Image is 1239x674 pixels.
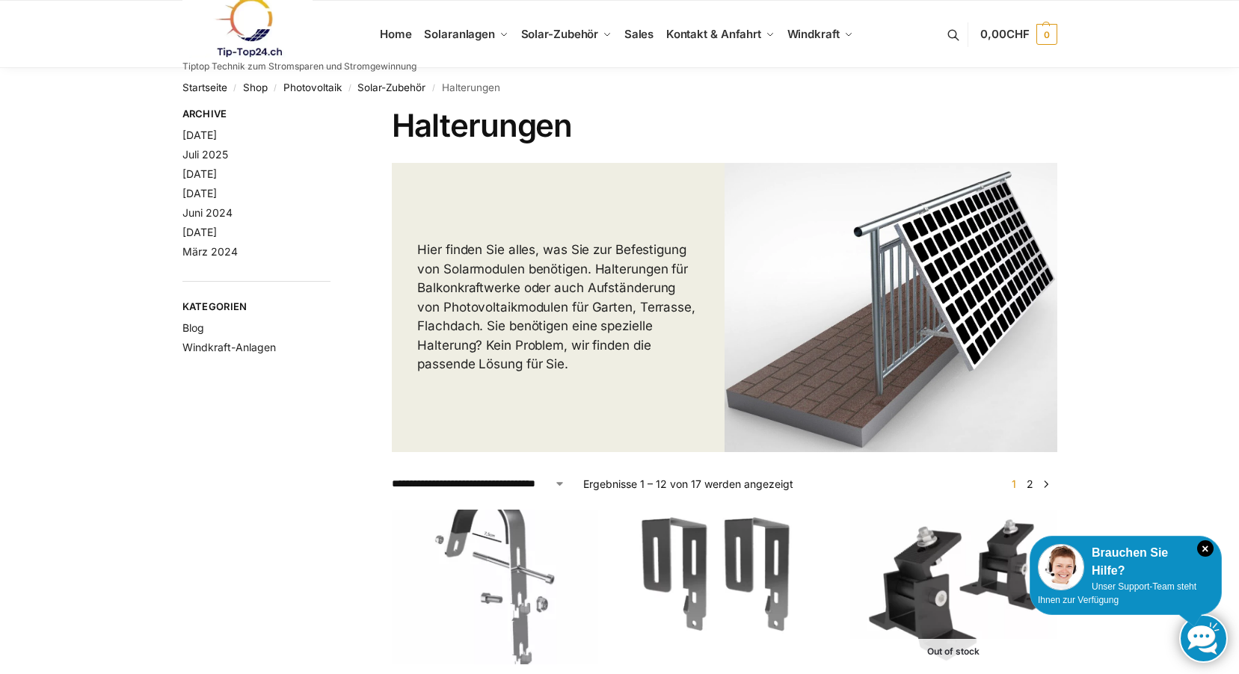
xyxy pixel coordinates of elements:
[521,27,599,41] span: Solar-Zubehör
[268,82,283,94] span: /
[283,81,342,93] a: Photovoltaik
[182,107,331,122] span: Archive
[980,27,1029,41] span: 0,00
[182,245,238,258] a: März 2024
[182,62,416,71] p: Tiptop Technik zum Stromsparen und Stromgewinnung
[182,341,276,353] a: Windkraft-Anlagen
[1040,476,1051,492] a: →
[1038,544,1084,590] img: Customer service
[182,300,331,315] span: Kategorien
[243,81,268,93] a: Shop
[621,510,827,664] img: Balkonhaken für Solarmodule - Eckig
[417,241,699,374] p: Hier finden Sie alles, was Sie zur Befestigung von Solarmodulen benötigen. Halterungen für Balkon...
[392,510,598,664] img: Balkonhaken für runde Handläufe
[1008,477,1020,490] span: Seite 1
[1038,581,1196,605] span: Unser Support-Team steht Ihnen zur Verfügung
[342,82,357,94] span: /
[182,206,233,219] a: Juni 2024
[424,27,495,41] span: Solaranlagen
[418,1,514,68] a: Solaranlagen
[618,1,660,68] a: Sales
[392,107,1057,144] h1: Halterungen
[1006,27,1030,41] span: CHF
[182,148,228,161] a: Juli 2025
[850,510,1057,664] a: Out of stockGelenkhalterung Solarmodul
[787,27,840,41] span: Windkraft
[182,68,1057,107] nav: Breadcrumb
[1003,476,1057,492] nav: Produkt-Seitennummerierung
[227,82,243,94] span: /
[330,108,339,124] button: Close filters
[182,167,217,180] a: [DATE]
[725,163,1057,453] img: Halterungen
[182,321,204,334] a: Blog
[182,187,217,200] a: [DATE]
[1023,477,1037,490] a: Seite 2
[182,129,217,141] a: [DATE]
[357,81,425,93] a: Solar-Zubehör
[624,27,654,41] span: Sales
[781,1,859,68] a: Windkraft
[1038,544,1214,580] div: Brauchen Sie Hilfe?
[182,81,227,93] a: Startseite
[850,510,1057,664] img: Gelenkhalterung Solarmodul
[1036,24,1057,45] span: 0
[980,12,1057,57] a: 0,00CHF 0
[514,1,618,68] a: Solar-Zubehör
[1197,540,1214,557] i: Schließen
[425,82,441,94] span: /
[583,476,793,492] p: Ergebnisse 1 – 12 von 17 werden angezeigt
[660,1,781,68] a: Kontakt & Anfahrt
[666,27,761,41] span: Kontakt & Anfahrt
[392,476,565,492] select: Shop-Reihenfolge
[182,226,217,238] a: [DATE]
